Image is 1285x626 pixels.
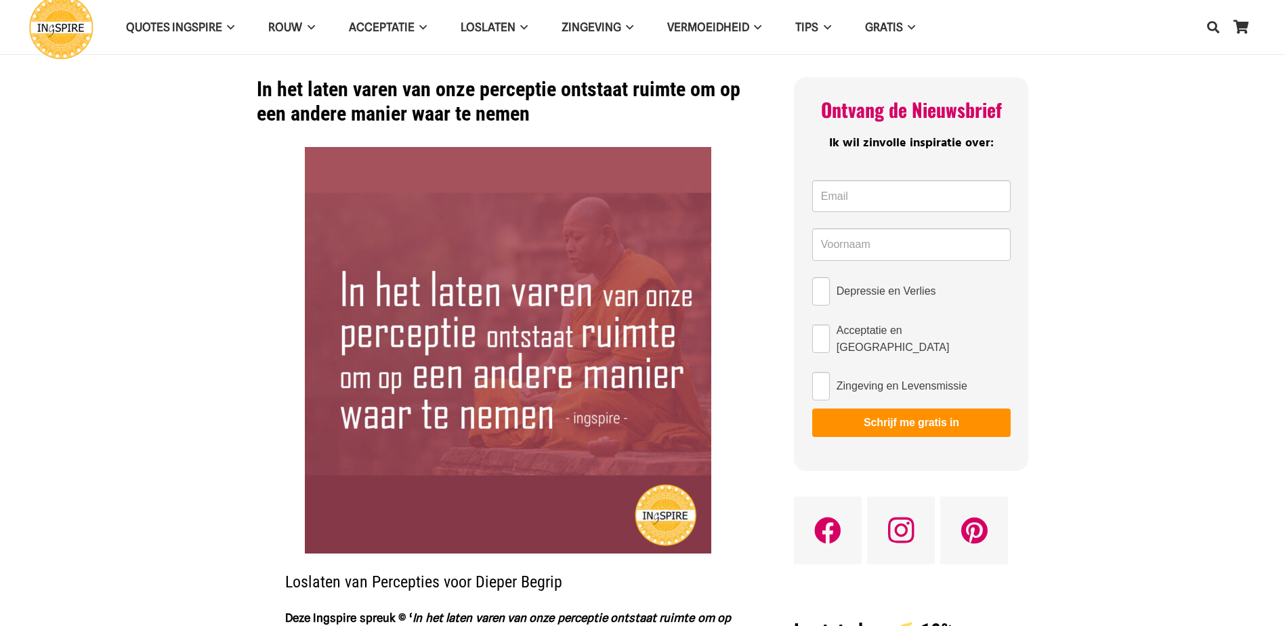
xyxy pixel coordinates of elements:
[667,20,749,34] span: VERMOEIDHEID
[848,10,932,45] a: GRATISGRATIS Menu
[461,20,515,34] span: Loslaten
[515,10,528,44] span: Loslaten Menu
[795,20,818,34] span: TIPS
[940,497,1008,564] a: Pinterest
[268,20,302,34] span: ROUW
[829,133,994,153] span: Ik wil zinvolle inspiratie over:
[349,20,415,34] span: Acceptatie
[812,180,1011,213] input: Email
[251,10,331,45] a: ROUWROUW Menu
[1200,10,1227,44] a: Zoeken
[778,10,847,45] a: TIPSTIPS Menu
[812,409,1011,437] button: Schrijf me gratis in
[865,20,903,34] span: GRATIS
[837,322,1011,356] span: Acceptatie en [GEOGRAPHIC_DATA]
[749,10,761,44] span: VERMOEIDHEID Menu
[444,10,545,45] a: LoslatenLoslaten Menu
[285,572,562,591] span: Loslaten van Percepties voor Dieper Begrip
[332,10,444,45] a: AcceptatieAcceptatie Menu
[837,283,936,299] span: Depressie en Verlies
[302,10,314,44] span: ROUW Menu
[821,96,1002,123] span: Ontvang de Nieuwsbrief
[562,20,621,34] span: Zingeving
[126,20,222,34] span: QUOTES INGSPIRE
[794,497,862,564] a: Facebook
[621,10,633,44] span: Zingeving Menu
[818,10,830,44] span: TIPS Menu
[903,10,915,44] span: GRATIS Menu
[109,10,251,45] a: QUOTES INGSPIREQUOTES INGSPIRE Menu
[650,10,778,45] a: VERMOEIDHEIDVERMOEIDHEID Menu
[867,497,935,564] a: Instagram
[305,147,711,554] img: Diepzinnige spreuk over loslaten van Inge Ingspire: In het laten varen van onze perceptie ontstaa...
[415,10,427,44] span: Acceptatie Menu
[812,277,830,306] input: Depressie en Verlies
[222,10,234,44] span: QUOTES INGSPIRE Menu
[812,325,830,353] input: Acceptatie en [GEOGRAPHIC_DATA]
[812,372,830,400] input: Zingeving en Levensmissie
[257,77,760,126] h1: In het laten varen van onze perceptie ontstaat ruimte om op een andere manier waar te nemen
[837,377,967,394] span: Zingeving en Levensmissie
[545,10,650,45] a: ZingevingZingeving Menu
[812,228,1011,261] input: Voornaam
